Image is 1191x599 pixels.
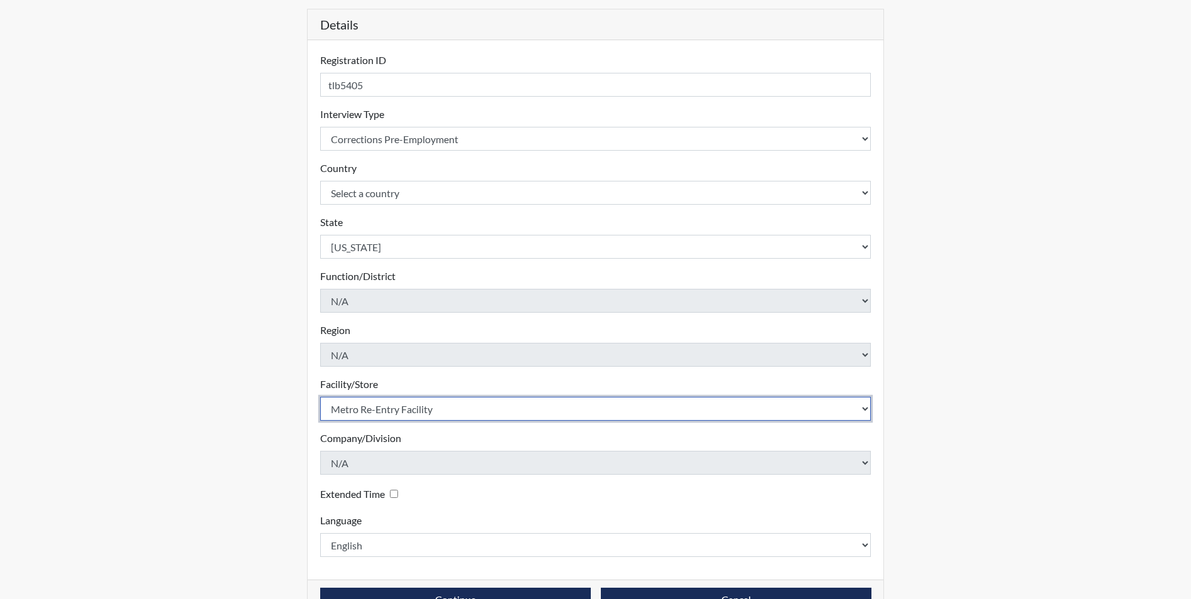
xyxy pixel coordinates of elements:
[320,487,385,502] label: Extended Time
[320,323,350,338] label: Region
[320,431,401,446] label: Company/Division
[320,161,357,176] label: Country
[320,513,362,528] label: Language
[320,107,384,122] label: Interview Type
[320,269,396,284] label: Function/District
[320,215,343,230] label: State
[320,485,403,503] div: Checking this box will provide the interviewee with an accomodation of extra time to answer each ...
[320,73,871,97] input: Insert a Registration ID, which needs to be a unique alphanumeric value for each interviewee
[320,53,386,68] label: Registration ID
[320,377,378,392] label: Facility/Store
[308,9,884,40] h5: Details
